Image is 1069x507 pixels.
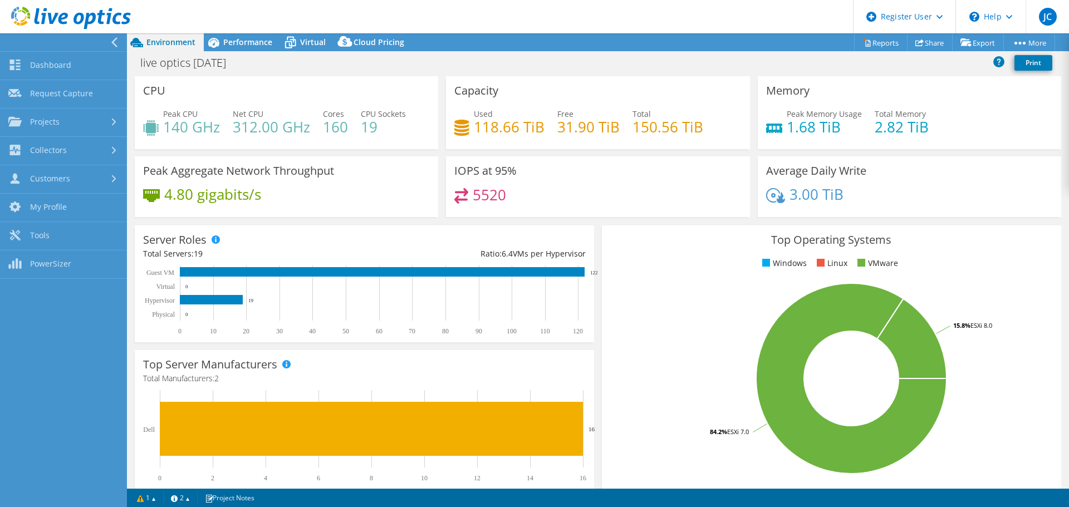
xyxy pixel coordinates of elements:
h3: Peak Aggregate Network Throughput [143,165,334,177]
h4: 2.82 TiB [875,121,929,133]
text: 20 [243,327,249,335]
h4: 312.00 GHz [233,121,310,133]
text: 80 [442,327,449,335]
text: 0 [185,312,188,317]
h3: Top Server Manufacturers [143,358,277,371]
h3: IOPS at 95% [454,165,517,177]
a: Reports [854,34,908,51]
h4: 160 [323,121,348,133]
a: More [1003,34,1055,51]
h3: Memory [766,85,810,97]
tspan: 15.8% [953,321,970,329]
span: Cores [323,109,344,119]
span: Virtual [300,37,326,47]
text: 10 [421,474,428,482]
a: 2 [163,491,198,505]
h3: Top Operating Systems [610,234,1053,246]
h4: 3.00 TiB [790,188,844,200]
text: 120 [573,327,583,335]
li: Windows [759,257,807,269]
li: Linux [814,257,847,269]
text: 16 [580,474,586,482]
text: 50 [342,327,349,335]
a: Print [1014,55,1052,71]
span: Net CPU [233,109,263,119]
h3: Capacity [454,85,498,97]
h4: 5520 [473,189,506,201]
h4: Total Manufacturers: [143,372,586,385]
h4: 1.68 TiB [787,121,862,133]
text: 8 [370,474,373,482]
h4: 31.90 TiB [557,121,620,133]
text: 0 [158,474,161,482]
span: 2 [214,373,219,383]
span: Cloud Pricing [354,37,404,47]
text: 30 [276,327,283,335]
span: Free [557,109,573,119]
h4: 4.80 gigabits/s [164,188,261,200]
tspan: ESXi 7.0 [727,427,749,436]
a: Share [907,34,953,51]
span: Peak Memory Usage [787,109,862,119]
svg: \n [969,12,979,22]
span: CPU Sockets [361,109,406,119]
text: 16 [589,426,595,432]
span: Peak CPU [163,109,198,119]
span: Performance [223,37,272,47]
text: 4 [264,474,267,482]
text: 12 [474,474,480,482]
h4: 118.66 TiB [474,121,545,133]
span: 19 [194,248,203,259]
text: 100 [507,327,517,335]
text: 14 [527,474,533,482]
text: 0 [178,327,182,335]
text: 90 [475,327,482,335]
span: Used [474,109,493,119]
text: 122 [590,270,598,275]
text: 6 [317,474,320,482]
h1: live optics [DATE] [135,57,243,69]
h3: Average Daily Write [766,165,866,177]
div: Total Servers: [143,248,364,260]
li: VMware [855,257,898,269]
text: 40 [309,327,316,335]
tspan: ESXi 8.0 [970,321,992,329]
span: JC [1039,8,1057,26]
h4: 140 GHz [163,121,220,133]
text: 10 [210,327,217,335]
span: 6.4 [502,248,513,259]
text: 2 [211,474,214,482]
text: 0 [185,284,188,289]
text: 110 [540,327,550,335]
text: 70 [409,327,415,335]
text: Hypervisor [145,297,175,304]
span: Environment [146,37,195,47]
a: Project Notes [197,491,262,505]
h4: 150.56 TiB [632,121,703,133]
div: Ratio: VMs per Hypervisor [364,248,585,260]
h3: CPU [143,85,165,97]
h4: 19 [361,121,406,133]
text: Physical [152,311,175,318]
a: Export [952,34,1004,51]
text: Virtual [156,283,175,291]
a: 1 [129,491,164,505]
tspan: 84.2% [710,427,727,436]
text: 60 [376,327,383,335]
h3: Server Roles [143,234,207,246]
span: Total [632,109,651,119]
span: Total Memory [875,109,926,119]
text: Dell [143,426,155,434]
text: Guest VM [146,269,174,277]
text: 19 [248,298,254,303]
